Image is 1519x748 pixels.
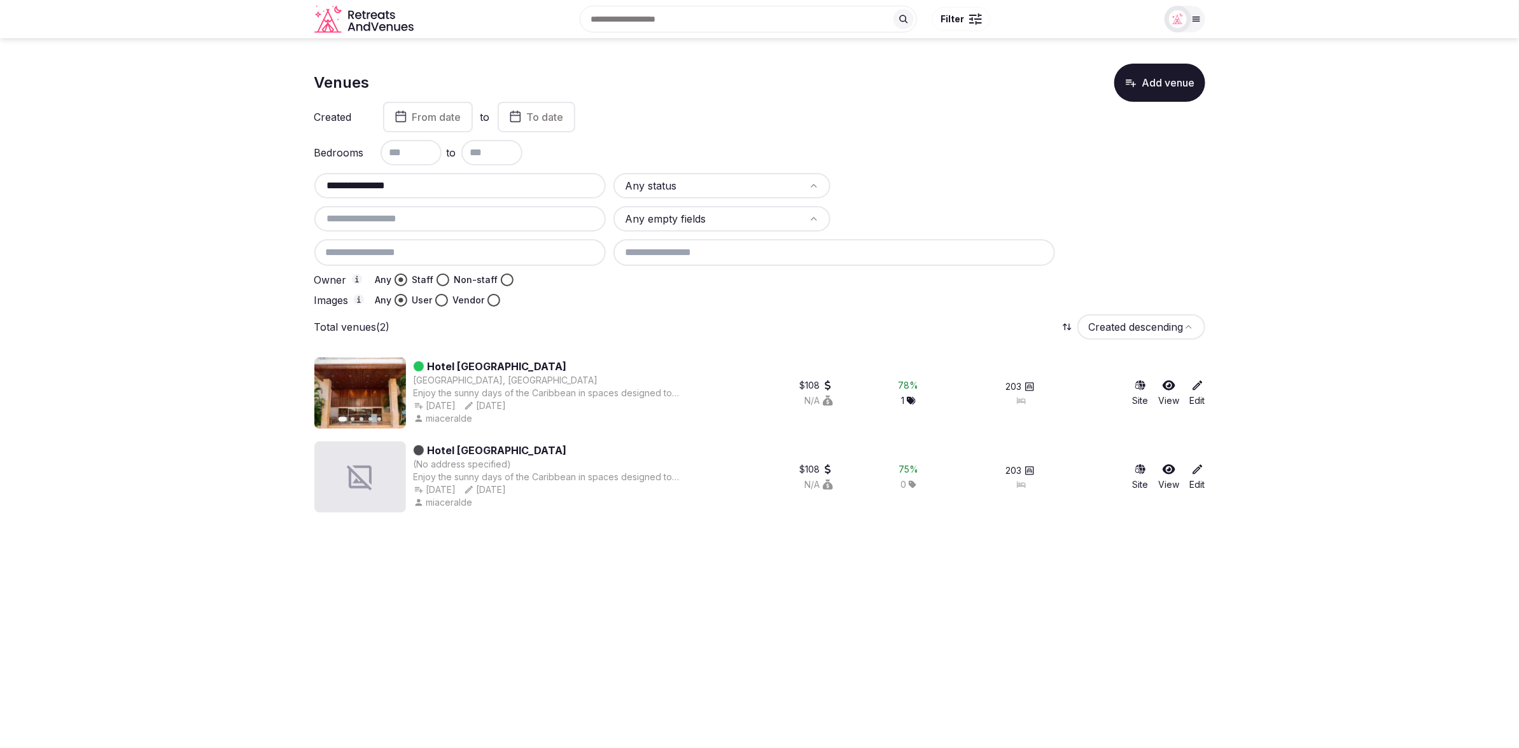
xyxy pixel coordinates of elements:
[1169,10,1187,28] img: miaceralde
[414,387,684,399] div: Enjoy the sunny days of the Caribbean in spaces designed to live the best stay with a beautiful v...
[412,274,434,286] label: Staff
[354,294,364,305] button: Images
[414,496,475,509] button: miaceralde
[941,13,964,25] span: Filter
[1006,380,1035,393] button: 203
[1006,464,1022,477] span: 203
[447,145,456,160] span: to
[1190,463,1205,491] a: Edit
[314,294,365,306] label: Images
[1159,463,1180,491] a: View
[899,379,919,392] button: 78%
[414,483,456,496] button: [DATE]
[375,294,392,307] label: Any
[414,458,512,471] button: (No address specified)
[352,274,362,284] button: Owner
[805,478,833,491] button: N/A
[1133,463,1149,491] a: Site
[800,379,833,392] button: $108
[368,417,372,421] button: Go to slide 4
[800,463,833,476] button: $108
[1133,379,1149,407] a: Site
[480,110,490,124] label: to
[314,5,416,34] svg: Retreats and Venues company logo
[414,399,456,412] button: [DATE]
[338,417,346,422] button: Go to slide 1
[412,111,461,123] span: From date
[464,399,507,412] button: [DATE]
[464,483,507,496] button: [DATE]
[428,443,567,458] a: Hotel [GEOGRAPHIC_DATA]
[383,102,473,132] button: From date
[351,417,354,421] button: Go to slide 2
[314,320,390,334] p: Total venues (2)
[314,148,365,158] label: Bedrooms
[901,394,916,407] button: 1
[453,294,485,307] label: Vendor
[314,72,370,93] h1: Venues
[899,463,918,476] button: 75%
[527,111,564,123] span: To date
[1006,380,1022,393] span: 203
[377,417,381,421] button: Go to slide 5
[1006,464,1035,477] button: 203
[899,463,918,476] div: 75 %
[314,357,406,429] img: Featured image for Hotel Capilla del Mar
[375,274,392,286] label: Any
[414,374,598,387] button: [GEOGRAPHIC_DATA], [GEOGRAPHIC_DATA]
[428,359,567,374] a: Hotel [GEOGRAPHIC_DATA]
[498,102,575,132] button: To date
[1159,379,1180,407] a: View
[805,394,833,407] button: N/A
[412,294,433,307] label: User
[932,7,990,31] button: Filter
[360,417,363,421] button: Go to slide 3
[1114,64,1205,102] button: Add venue
[314,5,416,34] a: Visit the homepage
[1190,379,1205,407] a: Edit
[900,478,906,491] span: 0
[899,379,919,392] div: 78 %
[314,112,365,122] label: Created
[414,471,684,483] div: Enjoy the sunny days of the Caribbean in spaces designed to live the best stay with a beautiful v...
[314,274,365,286] label: Owner
[414,412,475,425] button: miaceralde
[454,274,498,286] label: Non-staff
